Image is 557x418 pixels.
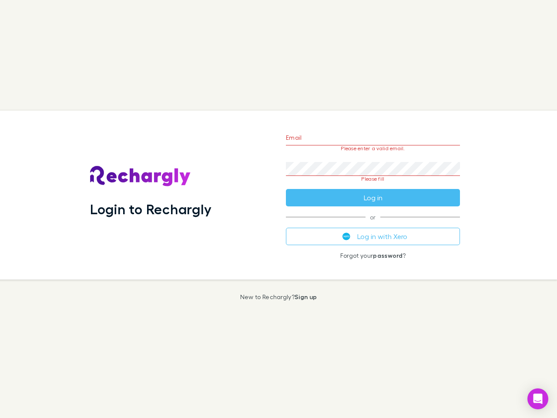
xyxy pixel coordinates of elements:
div: Open Intercom Messenger [527,388,548,409]
img: Rechargly's Logo [90,166,191,187]
p: Forgot your ? [286,252,460,259]
a: password [373,252,403,259]
button: Log in with Xero [286,228,460,245]
p: New to Rechargly? [240,293,317,300]
p: Please enter a valid email. [286,145,460,152]
img: Xero's logo [342,233,350,240]
button: Log in [286,189,460,206]
a: Sign up [295,293,317,300]
h1: Login to Rechargly [90,201,211,217]
p: Please fill [286,176,460,182]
